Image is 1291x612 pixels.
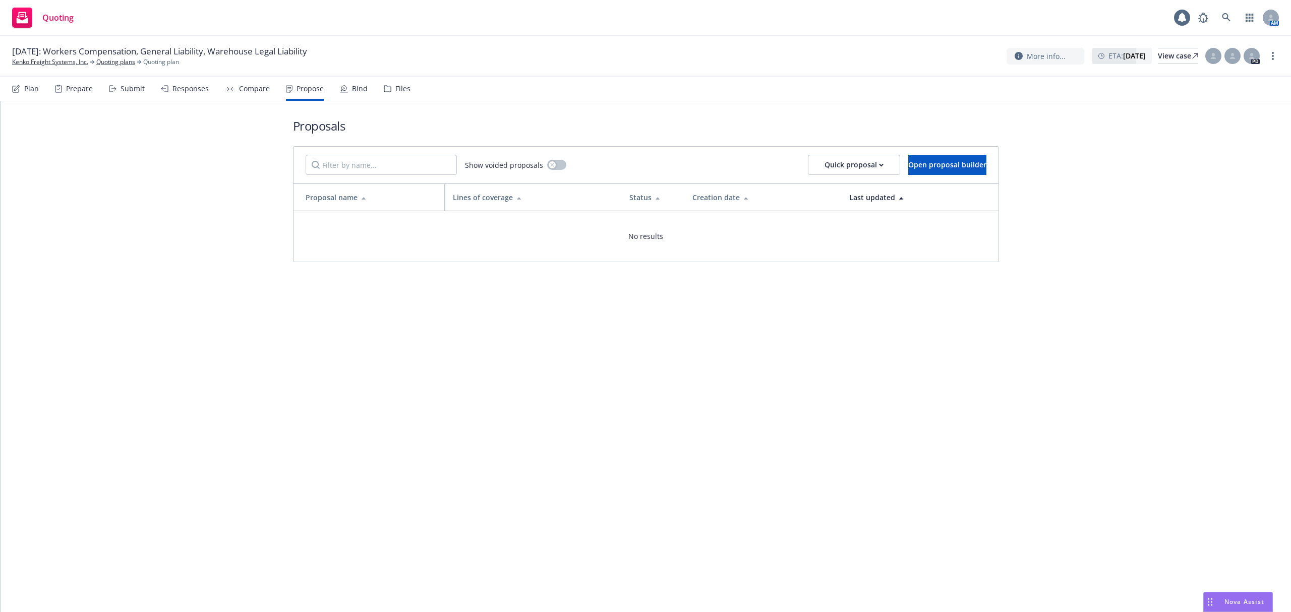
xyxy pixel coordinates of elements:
[395,85,410,93] div: Files
[1204,592,1216,611] div: Drag to move
[1123,51,1146,60] strong: [DATE]
[692,192,833,203] div: Creation date
[1108,50,1146,61] span: ETA :
[143,57,179,67] span: Quoting plan
[306,192,437,203] div: Proposal name
[453,192,614,203] div: Lines of coverage
[808,155,900,175] button: Quick proposal
[1027,51,1066,62] span: More info...
[297,85,324,93] div: Propose
[121,85,145,93] div: Submit
[1216,8,1237,28] a: Search
[172,85,209,93] div: Responses
[8,4,78,32] a: Quoting
[628,231,663,241] span: No results
[1007,48,1084,65] button: More info...
[352,85,368,93] div: Bind
[1193,8,1213,28] a: Report a Bug
[24,85,39,93] div: Plan
[239,85,270,93] div: Compare
[96,57,135,67] a: Quoting plans
[908,160,986,169] span: Open proposal builder
[1240,8,1260,28] a: Switch app
[293,117,999,134] h1: Proposals
[306,155,457,175] input: Filter by name...
[629,192,676,203] div: Status
[12,45,307,57] span: [DATE]: Workers Compensation, General Liability, Warehouse Legal Liability
[12,57,88,67] a: Kenko Freight Systems, Inc.
[465,160,543,170] span: Show voided proposals
[1267,50,1279,62] a: more
[1224,597,1264,606] span: Nova Assist
[908,155,986,175] button: Open proposal builder
[1203,592,1273,612] button: Nova Assist
[42,14,74,22] span: Quoting
[849,192,990,203] div: Last updated
[825,155,884,174] div: Quick proposal
[1158,48,1198,64] a: View case
[66,85,93,93] div: Prepare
